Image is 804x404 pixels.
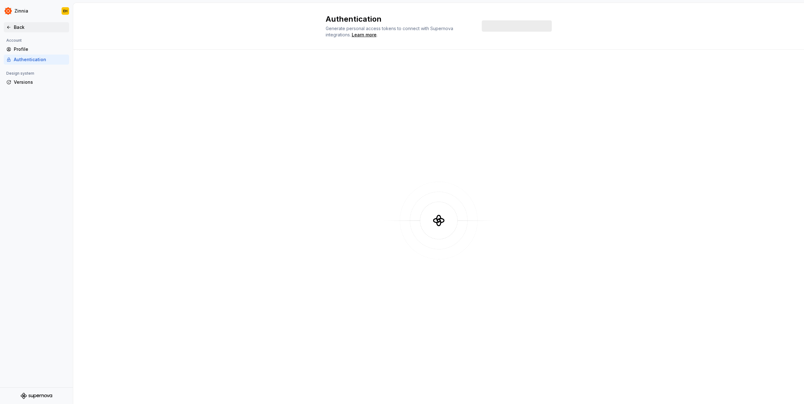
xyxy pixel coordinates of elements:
[4,70,37,77] div: Design system
[4,7,12,15] img: 45b30344-6175-44f5-928b-e1fa7fb9357c.png
[1,4,72,18] button: ZinniaEH
[63,8,68,13] div: EH
[4,77,69,87] a: Versions
[14,46,67,52] div: Profile
[351,33,378,37] span: .
[14,79,67,85] div: Versions
[4,22,69,32] a: Back
[4,37,24,44] div: Account
[4,55,69,65] a: Authentication
[14,8,28,14] div: Zinnia
[14,56,67,63] div: Authentication
[352,32,377,38] a: Learn more
[4,44,69,54] a: Profile
[14,24,67,30] div: Back
[326,26,454,37] span: Generate personal access tokens to connect with Supernova integrations.
[21,393,52,399] svg: Supernova Logo
[326,14,474,24] h2: Authentication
